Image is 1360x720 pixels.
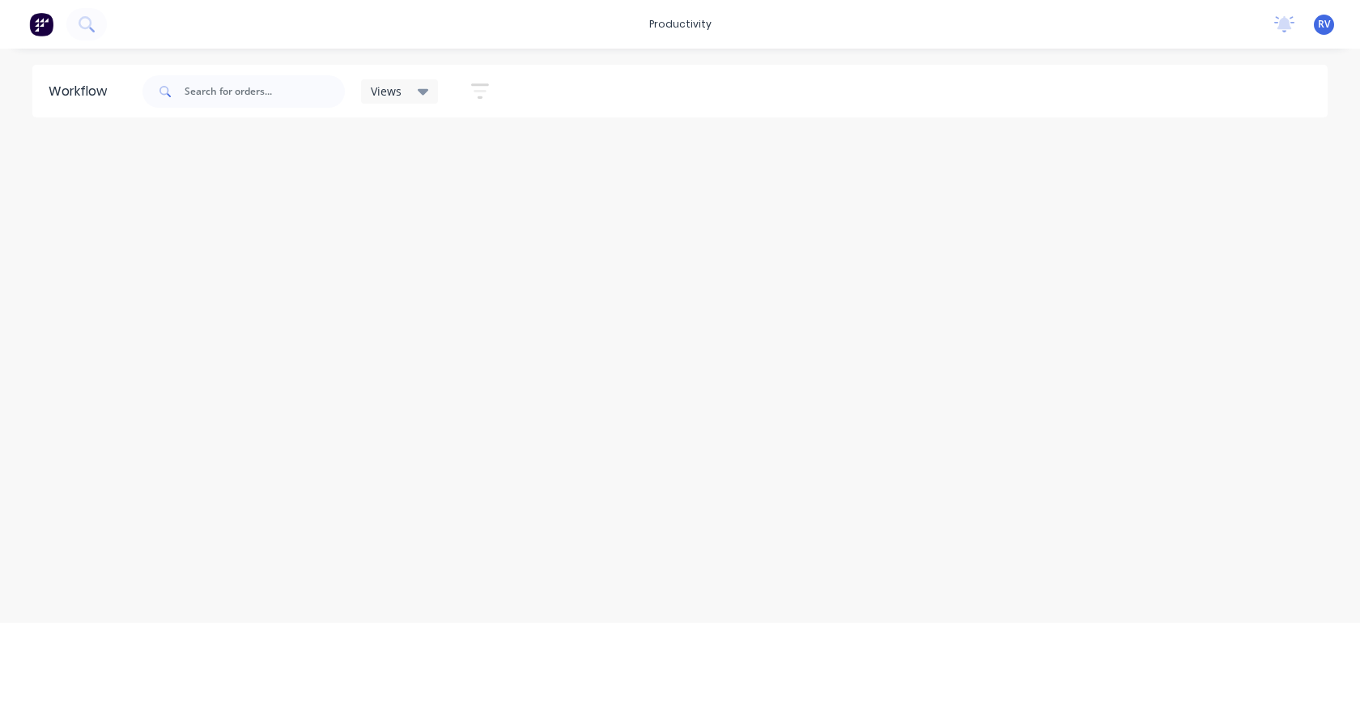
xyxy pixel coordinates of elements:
div: productivity [641,12,720,36]
input: Search for orders... [185,75,345,108]
span: Views [371,83,402,100]
img: Factory [29,12,53,36]
div: Workflow [49,82,115,101]
span: RV [1318,17,1330,32]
